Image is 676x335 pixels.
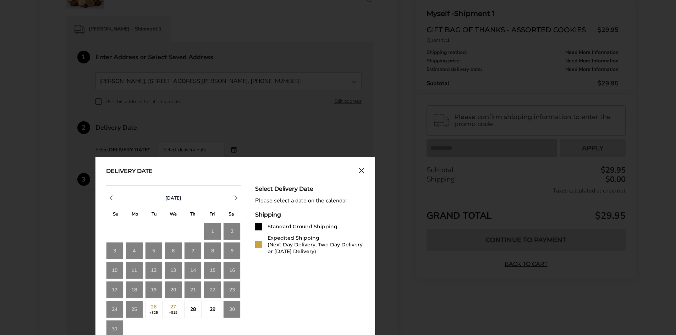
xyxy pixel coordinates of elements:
button: [DATE] [163,195,184,201]
div: W [164,210,183,220]
div: S [106,210,125,220]
div: Delivery Date [106,168,153,175]
div: T [144,210,164,220]
div: Standard Ground Shipping [268,223,337,230]
div: F [202,210,221,220]
div: M [125,210,144,220]
button: Close calendar [359,168,364,175]
div: Please select a date on the calendar [255,197,364,204]
div: S [221,210,241,220]
div: T [183,210,202,220]
span: [DATE] [165,195,181,201]
div: Expedited Shipping (Next Day Delivery, Two Day Delivery or [DATE] Delivery) [268,235,364,255]
div: Shipping [255,211,364,218]
div: Select Delivery Date [255,185,364,192]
